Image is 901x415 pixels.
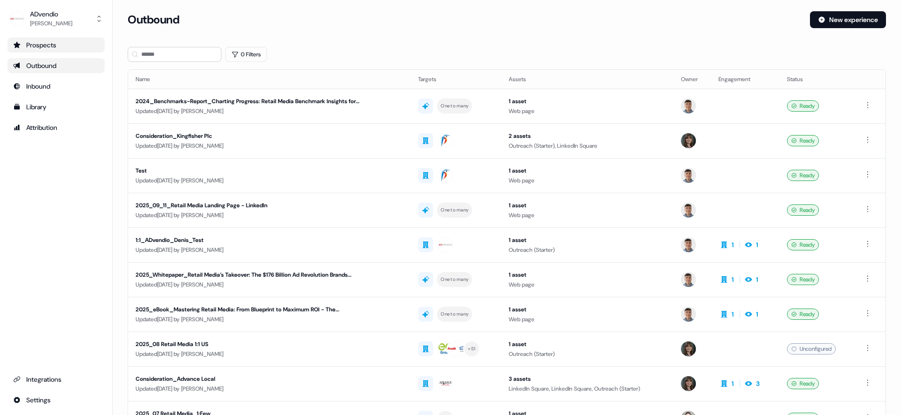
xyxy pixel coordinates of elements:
button: ADvendio[PERSON_NAME] [8,8,105,30]
div: Outreach (Starter), LinkedIn Square [509,141,666,151]
th: Assets [501,70,673,89]
img: Michaela [681,133,696,148]
div: Outbound [13,61,99,70]
div: 1:1_ADvendio_Denis_Test [136,235,361,245]
div: Ready [787,170,819,181]
div: Updated [DATE] by [PERSON_NAME] [136,176,403,185]
th: Targets [411,70,501,89]
div: 2 assets [509,131,666,141]
div: 1 [732,309,734,319]
div: Ready [787,135,819,146]
div: 1 asset [509,340,666,349]
img: Denis [681,237,696,252]
a: Go to integrations [8,372,105,387]
a: Go to outbound experience [8,58,105,73]
div: Web page [509,176,666,185]
div: Updated [DATE] by [PERSON_NAME] [136,349,403,359]
img: Denis [681,307,696,322]
img: Denis [681,203,696,218]
div: 1 [732,379,734,388]
h3: Outbound [128,13,179,27]
div: Consideration_Advance Local [136,374,361,384]
div: Ready [787,378,819,389]
div: Prospects [13,40,99,50]
div: [PERSON_NAME] [30,19,72,28]
div: 3 [756,379,760,388]
div: Settings [13,395,99,405]
div: Ready [787,274,819,285]
div: Ready [787,309,819,320]
img: Michaela [681,341,696,356]
button: New experience [810,11,886,28]
div: ADvendio [30,9,72,19]
div: Web page [509,106,666,116]
th: Owner [673,70,711,89]
div: Test [136,166,361,175]
button: 0 Filters [225,47,267,62]
div: 2025_09_11_Retail Media Landing Page - LinkedIn [136,201,361,210]
div: 1 asset [509,235,666,245]
div: Integrations [13,375,99,384]
div: Updated [DATE] by [PERSON_NAME] [136,141,403,151]
img: Denis [681,272,696,287]
div: One to many [441,310,468,318]
a: Go to Inbound [8,79,105,94]
a: Go to prospects [8,38,105,53]
div: 1 [756,309,758,319]
div: Updated [DATE] by [PERSON_NAME] [136,315,403,324]
div: Consideration_Kingfisher Plc [136,131,361,141]
div: Inbound [13,82,99,91]
div: Updated [DATE] by [PERSON_NAME] [136,211,403,220]
div: + 51 [468,345,475,353]
th: Name [128,70,411,89]
div: LinkedIn Square, LinkedIn Square, Outreach (Starter) [509,384,666,393]
div: 1 asset [509,305,666,314]
img: Michaela [681,376,696,391]
div: 1 [756,275,758,284]
div: Updated [DATE] by [PERSON_NAME] [136,384,403,393]
div: 1 asset [509,201,666,210]
th: Status [779,70,855,89]
div: 1 [756,240,758,249]
div: Ready [787,239,819,250]
div: 3 assets [509,374,666,384]
div: Updated [DATE] by [PERSON_NAME] [136,245,403,255]
div: One to many [441,102,468,110]
div: 2025_eBook_Mastering Retail Media: From Blueprint to Maximum ROI - The Complete Guide [136,305,361,314]
a: Go to integrations [8,392,105,407]
div: Web page [509,211,666,220]
div: Attribution [13,123,99,132]
div: Unconfigured [787,343,836,355]
div: Web page [509,315,666,324]
div: Ready [787,100,819,112]
div: One to many [441,275,468,284]
div: Library [13,102,99,112]
div: 2024_Benchmarks-Report_Charting Progress: Retail Media Benchmark Insights for Retailers [136,97,361,106]
div: Updated [DATE] by [PERSON_NAME] [136,106,403,116]
div: 1 asset [509,97,666,106]
div: Outreach (Starter) [509,349,666,359]
a: Go to attribution [8,120,105,135]
div: One to many [441,206,468,214]
div: 1 asset [509,270,666,279]
a: Go to templates [8,99,105,114]
div: 2025_08 Retail Media 1:1 US [136,340,361,349]
img: Denis [681,98,696,113]
div: Ready [787,204,819,216]
div: 1 asset [509,166,666,175]
img: Denis [681,168,696,183]
div: Web page [509,280,666,289]
div: 1 [732,240,734,249]
div: 2025_Whitepaper_Retail Media’s Takeover: The $176 Billion Ad Revolution Brands Can’t Ignore [136,270,361,279]
th: Engagement [711,70,779,89]
div: Outreach (Starter) [509,245,666,255]
div: 1 [732,275,734,284]
div: Updated [DATE] by [PERSON_NAME] [136,280,403,289]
